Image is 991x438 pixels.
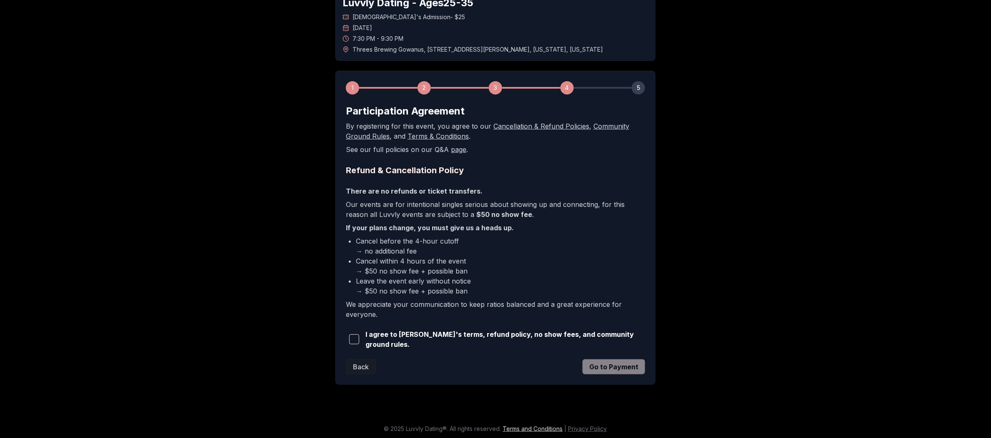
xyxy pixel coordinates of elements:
[503,425,563,432] a: Terms and Conditions
[346,199,645,219] p: Our events are for intentional singles serious about showing up and connecting, for this reason a...
[346,299,645,319] p: We appreciate your communication to keep ratios balanced and a great experience for everyone.
[489,81,502,95] div: 3
[353,13,465,21] span: [DEMOGRAPHIC_DATA]'s Admission - $25
[418,81,431,95] div: 2
[346,81,359,95] div: 1
[356,276,645,296] li: Leave the event early without notice → $50 no show fee + possible ban
[353,24,372,32] span: [DATE]
[356,236,645,256] li: Cancel before the 4-hour cutoff → no additional fee
[476,210,532,219] b: $50 no show fee
[346,121,645,141] p: By registering for this event, you agree to our , , and .
[493,122,589,130] a: Cancellation & Refund Policies
[568,425,607,432] a: Privacy Policy
[408,132,469,140] a: Terms & Conditions
[346,164,645,176] h2: Refund & Cancellation Policy
[451,145,466,154] a: page
[356,256,645,276] li: Cancel within 4 hours of the event → $50 no show fee + possible ban
[346,223,645,233] p: If your plans change, you must give us a heads up.
[346,359,376,374] button: Back
[632,81,645,95] div: 5
[561,81,574,95] div: 4
[353,35,403,43] span: 7:30 PM - 9:30 PM
[346,186,645,196] p: There are no refunds or ticket transfers.
[565,425,567,432] span: |
[346,144,645,154] p: See our full policies on our Q&A .
[353,45,603,54] span: Threes Brewing Gowanus , [STREET_ADDRESS][PERSON_NAME] , [US_STATE] , [US_STATE]
[365,329,645,349] span: I agree to [PERSON_NAME]'s terms, refund policy, no show fees, and community ground rules.
[346,105,645,118] h2: Participation Agreement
